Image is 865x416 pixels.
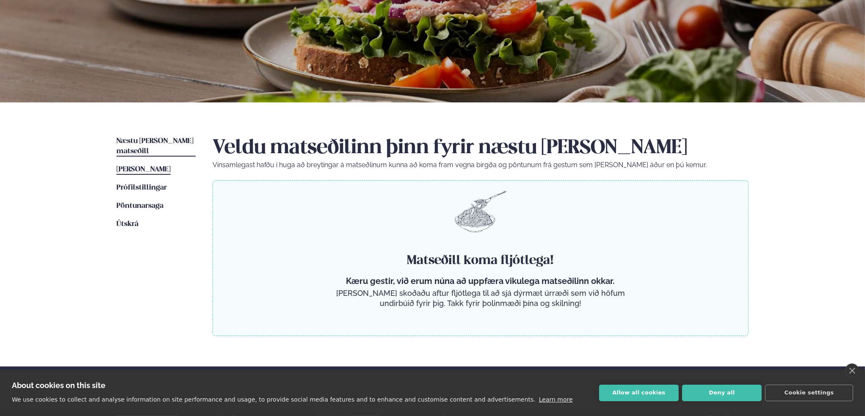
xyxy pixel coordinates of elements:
strong: About cookies on this site [12,381,105,390]
a: Learn more [539,396,573,403]
a: Næstu [PERSON_NAME] matseðill [116,136,196,157]
span: [PERSON_NAME] [116,166,171,173]
h2: Veldu matseðilinn þinn fyrir næstu [PERSON_NAME] [213,136,749,160]
button: Allow all cookies [599,385,679,401]
p: Kæru gestir, við erum núna að uppfæra vikulega matseðilinn okkar. [333,276,628,286]
a: [PERSON_NAME] [116,165,171,175]
a: close [845,364,859,378]
span: Næstu [PERSON_NAME] matseðill [116,138,193,155]
p: [PERSON_NAME] skoðaðu aftur fljótlega til að sjá dýrmæt úrræði sem við höfum undirbúið fyrir þig.... [333,288,628,309]
a: Útskrá [116,219,138,229]
button: Cookie settings [765,385,853,401]
span: Prófílstillingar [116,184,167,191]
a: Prófílstillingar [116,183,167,193]
a: Pöntunarsaga [116,201,163,211]
p: We use cookies to collect and analyse information on site performance and usage, to provide socia... [12,396,536,403]
h4: Matseðill koma fljótlega! [333,252,628,269]
img: pasta [455,191,506,232]
p: Vinsamlegast hafðu í huga að breytingar á matseðlinum kunna að koma fram vegna birgða og pöntunum... [213,160,749,170]
span: Útskrá [116,220,138,228]
button: Deny all [682,385,762,401]
span: Pöntunarsaga [116,202,163,209]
